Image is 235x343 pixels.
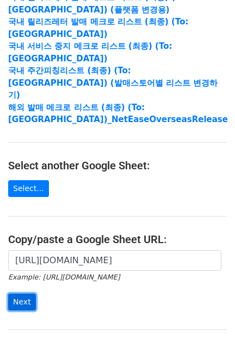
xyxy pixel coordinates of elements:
input: Next [8,294,36,310]
small: Example: [URL][DOMAIN_NAME] [8,273,120,281]
a: 국내 주간피칭리스트 (최종) (To:[GEOGRAPHIC_DATA]) (발매스토어별 리스트 변경하기) [8,66,218,100]
input: Paste your Google Sheet URL here [8,250,221,271]
h4: Copy/paste a Google Sheet URL: [8,233,227,246]
a: 국내 릴리즈레터 발매 메크로 리스트 (최종) (To:[GEOGRAPHIC_DATA]) [8,17,188,39]
a: 국내 서비스 중지 메크로 리스트 (최종) (To:[GEOGRAPHIC_DATA]) [8,41,172,63]
a: 해외 발매 메크로 리스트 (최종) (To: [GEOGRAPHIC_DATA])_NetEaseOverseasRelease [8,103,228,125]
a: Select... [8,180,49,197]
h4: Select another Google Sheet: [8,159,227,172]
